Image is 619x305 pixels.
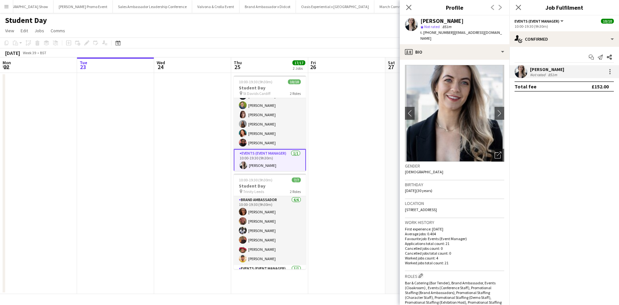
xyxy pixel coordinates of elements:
p: Worked jobs total count: 21 [405,260,504,265]
h3: Job Fulfilment [509,3,619,12]
div: £152.00 [592,83,609,90]
p: Cancelled jobs count: 0 [405,246,504,251]
span: 10/10 [601,19,614,24]
div: BST [40,50,46,55]
h3: Gender [405,163,504,169]
app-card-role: Events (Event Manager)1/1 [234,265,306,287]
h1: Student Day [5,15,47,25]
img: Crew avatar or photo [405,65,504,162]
button: Valvona & Crolla Event [192,0,240,13]
button: [PERSON_NAME] Promo Event [54,0,113,13]
span: 10:00-19:30 (9h30m) [239,79,272,84]
a: Comms [48,26,68,35]
div: [DATE] [5,50,20,56]
span: [DEMOGRAPHIC_DATA] [405,169,443,174]
h3: Roles [405,272,504,279]
span: St Davids Cardiff [243,91,270,96]
h3: Work history [405,219,504,225]
span: View [5,28,14,34]
span: 23 [79,63,87,71]
button: March Commission [374,0,417,13]
app-job-card: 10:00-19:30 (9h30m)10/10Student Day St Davids Cardiff2 Roles[PERSON_NAME][PERSON_NAME][PERSON_NAM... [234,76,306,171]
a: Jobs [32,26,47,35]
p: Worked jobs count: 4 [405,256,504,260]
div: Not rated [530,72,547,77]
button: Events (Event Manager) [515,19,565,24]
span: Wed [157,60,165,66]
p: First experience: [DATE] [405,227,504,231]
div: 2 Jobs [293,66,305,71]
span: t. [PHONE_NUMBER] [420,30,454,35]
span: Not rated [424,24,440,29]
span: Events (Event Manager) [515,19,559,24]
div: Open photos pop-in [491,149,504,162]
p: Cancelled jobs total count: 0 [405,251,504,256]
p: Average jobs: 0.404 [405,231,504,236]
span: [STREET_ADDRESS] [405,207,437,212]
span: 25 [233,63,242,71]
div: Total fee [515,83,536,90]
div: Bio [400,44,509,60]
h3: Profile [400,3,509,12]
span: 10:00-19:30 (9h30m) [239,178,272,182]
button: Brand Ambassador x Didcot [240,0,296,13]
span: Sat [388,60,395,66]
app-job-card: 10:00-19:30 (9h30m)7/7Student Day Trinity Leeds2 RolesBrand Ambassador6/610:00-19:30 (9h30m)[PERS... [234,174,306,269]
span: Tue [80,60,87,66]
button: Sales Ambassador Leadership Conference [113,0,192,13]
span: Trinity Leeds [243,189,264,194]
div: Confirmed [509,31,619,47]
span: [DATE] (30 years) [405,188,432,193]
span: 851m [441,24,453,29]
h3: Birthday [405,182,504,188]
span: Comms [51,28,65,34]
span: 2 Roles [290,189,301,194]
h3: Student Day [234,85,306,91]
span: Fri [311,60,316,66]
span: 26 [310,63,316,71]
span: Edit [21,28,28,34]
div: 10:00-19:30 (9h30m) [515,24,614,29]
a: View [3,26,17,35]
app-card-role: Events (Event Manager)1/110:00-19:30 (9h30m)[PERSON_NAME] [234,149,306,172]
a: Edit [18,26,31,35]
div: [PERSON_NAME] [420,18,464,24]
span: 24 [156,63,165,71]
span: 7/7 [292,178,301,182]
span: Jobs [34,28,44,34]
p: Favourite job: Events (Event Manager) [405,236,504,241]
app-card-role: Brand Ambassador6/610:00-19:30 (9h30m)[PERSON_NAME][PERSON_NAME][PERSON_NAME][PERSON_NAME][PERSON... [234,196,306,265]
span: 10/10 [288,79,301,84]
div: [PERSON_NAME] [530,66,564,72]
span: | [EMAIL_ADDRESS][DOMAIN_NAME] [420,30,502,41]
h3: Location [405,200,504,206]
span: 27 [387,63,395,71]
span: 17/17 [292,60,305,65]
h3: Student Day [234,183,306,189]
p: Applications total count: 21 [405,241,504,246]
span: Week 39 [21,50,37,55]
span: 22 [2,63,11,71]
div: 851m [547,72,558,77]
span: Thu [234,60,242,66]
button: Oasis Experiential x [GEOGRAPHIC_DATA] [296,0,374,13]
span: 2 Roles [290,91,301,96]
app-card-role: [PERSON_NAME][PERSON_NAME][PERSON_NAME][PERSON_NAME][PERSON_NAME][PERSON_NAME][PERSON_NAME][PERSO... [234,52,306,149]
span: Mon [3,60,11,66]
